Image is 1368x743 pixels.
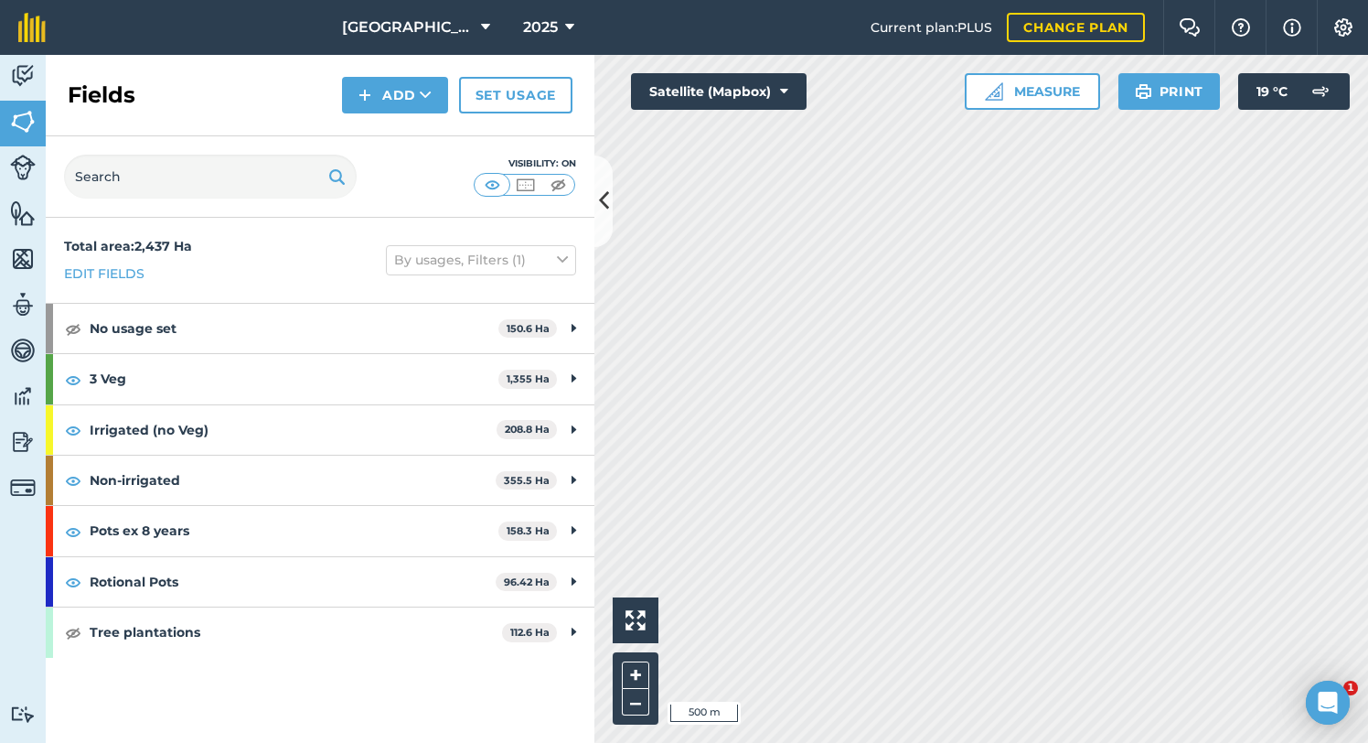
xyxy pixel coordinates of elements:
img: svg+xml;base64,PHN2ZyB4bWxucz0iaHR0cDovL3d3dy53My5vcmcvMjAwMC9zdmciIHdpZHRoPSIxOCIgaGVpZ2h0PSIyNC... [65,369,81,391]
div: Non-irrigated355.5 Ha [46,456,594,505]
img: Ruler icon [985,82,1003,101]
img: svg+xml;base64,PHN2ZyB4bWxucz0iaHR0cDovL3d3dy53My5vcmcvMjAwMC9zdmciIHdpZHRoPSI1NiIgaGVpZ2h0PSI2MC... [10,245,36,273]
div: Irrigated (no Veg)208.8 Ha [46,405,594,455]
img: svg+xml;base64,PHN2ZyB4bWxucz0iaHR0cDovL3d3dy53My5vcmcvMjAwMC9zdmciIHdpZHRoPSI1NiIgaGVpZ2h0PSI2MC... [10,108,36,135]
img: svg+xml;base64,PD94bWwgdmVyc2lvbj0iMS4wIiBlbmNvZGluZz0idXRmLTgiPz4KPCEtLSBHZW5lcmF0b3I6IEFkb2JlIE... [10,428,36,456]
button: 19 °C [1238,73,1350,110]
span: 1 [1343,681,1358,695]
strong: Pots ex 8 years [90,506,498,555]
img: A cog icon [1332,18,1354,37]
img: Four arrows, one pointing top left, one top right, one bottom right and the last bottom left [625,610,646,630]
strong: Tree plantations [90,608,502,657]
img: svg+xml;base64,PD94bWwgdmVyc2lvbj0iMS4wIiBlbmNvZGluZz0idXRmLTgiPz4KPCEtLSBHZW5lcmF0b3I6IEFkb2JlIE... [1302,73,1339,110]
button: Print [1118,73,1221,110]
strong: No usage set [90,304,498,353]
img: svg+xml;base64,PHN2ZyB4bWxucz0iaHR0cDovL3d3dy53My5vcmcvMjAwMC9zdmciIHdpZHRoPSIxOCIgaGVpZ2h0PSIyNC... [65,521,81,543]
div: No usage set150.6 Ha [46,304,594,353]
img: svg+xml;base64,PHN2ZyB4bWxucz0iaHR0cDovL3d3dy53My5vcmcvMjAwMC9zdmciIHdpZHRoPSIxOCIgaGVpZ2h0PSIyNC... [65,571,81,593]
img: svg+xml;base64,PHN2ZyB4bWxucz0iaHR0cDovL3d3dy53My5vcmcvMjAwMC9zdmciIHdpZHRoPSIxNCIgaGVpZ2h0PSIyNC... [358,84,371,106]
div: Open Intercom Messenger [1306,681,1350,725]
img: svg+xml;base64,PHN2ZyB4bWxucz0iaHR0cDovL3d3dy53My5vcmcvMjAwMC9zdmciIHdpZHRoPSIxOCIgaGVpZ2h0PSIyNC... [65,621,81,643]
button: – [622,689,649,716]
a: Set usage [459,77,572,113]
img: svg+xml;base64,PD94bWwgdmVyc2lvbj0iMS4wIiBlbmNvZGluZz0idXRmLTgiPz4KPCEtLSBHZW5lcmF0b3I6IEFkb2JlIE... [10,62,36,90]
span: 2025 [523,16,558,38]
img: svg+xml;base64,PD94bWwgdmVyc2lvbj0iMS4wIiBlbmNvZGluZz0idXRmLTgiPz4KPCEtLSBHZW5lcmF0b3I6IEFkb2JlIE... [10,337,36,364]
span: Current plan : PLUS [871,17,992,38]
strong: 355.5 Ha [504,474,550,487]
button: Add [342,77,448,113]
img: svg+xml;base64,PHN2ZyB4bWxucz0iaHR0cDovL3d3dy53My5vcmcvMjAwMC9zdmciIHdpZHRoPSI1MCIgaGVpZ2h0PSI0MC... [481,176,504,194]
button: Satellite (Mapbox) [631,73,807,110]
button: By usages, Filters (1) [386,245,576,275]
img: svg+xml;base64,PHN2ZyB4bWxucz0iaHR0cDovL3d3dy53My5vcmcvMjAwMC9zdmciIHdpZHRoPSI1MCIgaGVpZ2h0PSI0MC... [514,176,537,194]
strong: 1,355 Ha [507,372,550,385]
img: svg+xml;base64,PD94bWwgdmVyc2lvbj0iMS4wIiBlbmNvZGluZz0idXRmLTgiPz4KPCEtLSBHZW5lcmF0b3I6IEFkb2JlIE... [10,155,36,180]
img: svg+xml;base64,PHN2ZyB4bWxucz0iaHR0cDovL3d3dy53My5vcmcvMjAwMC9zdmciIHdpZHRoPSIxOCIgaGVpZ2h0PSIyNC... [65,469,81,491]
input: Search [64,155,357,199]
img: svg+xml;base64,PHN2ZyB4bWxucz0iaHR0cDovL3d3dy53My5vcmcvMjAwMC9zdmciIHdpZHRoPSIxNyIgaGVpZ2h0PSIxNy... [1283,16,1301,38]
img: svg+xml;base64,PD94bWwgdmVyc2lvbj0iMS4wIiBlbmNvZGluZz0idXRmLTgiPz4KPCEtLSBHZW5lcmF0b3I6IEFkb2JlIE... [10,705,36,723]
strong: Irrigated (no Veg) [90,405,497,455]
span: 19 ° C [1256,73,1288,110]
h2: Fields [68,81,135,110]
button: + [622,662,649,689]
img: Two speech bubbles overlapping with the left bubble in the forefront [1179,18,1201,37]
img: fieldmargin Logo [18,13,46,42]
img: svg+xml;base64,PD94bWwgdmVyc2lvbj0iMS4wIiBlbmNvZGluZz0idXRmLTgiPz4KPCEtLSBHZW5lcmF0b3I6IEFkb2JlIE... [10,382,36,410]
img: svg+xml;base64,PHN2ZyB4bWxucz0iaHR0cDovL3d3dy53My5vcmcvMjAwMC9zdmciIHdpZHRoPSIxOCIgaGVpZ2h0PSIyNC... [65,419,81,441]
strong: 150.6 Ha [507,322,550,335]
img: svg+xml;base64,PD94bWwgdmVyc2lvbj0iMS4wIiBlbmNvZGluZz0idXRmLTgiPz4KPCEtLSBHZW5lcmF0b3I6IEFkb2JlIE... [10,475,36,501]
strong: Total area : 2,437 Ha [64,238,192,254]
strong: Rotional Pots [90,557,496,607]
strong: Non-irrigated [90,456,496,505]
strong: 112.6 Ha [510,626,550,639]
strong: 96.42 Ha [504,576,550,588]
strong: 208.8 Ha [505,423,550,436]
img: svg+xml;base64,PHN2ZyB4bWxucz0iaHR0cDovL3d3dy53My5vcmcvMjAwMC9zdmciIHdpZHRoPSIxOSIgaGVpZ2h0PSIyNC... [1135,81,1152,102]
div: Tree plantations112.6 Ha [46,608,594,657]
img: svg+xml;base64,PHN2ZyB4bWxucz0iaHR0cDovL3d3dy53My5vcmcvMjAwMC9zdmciIHdpZHRoPSIxOCIgaGVpZ2h0PSIyNC... [65,318,81,339]
img: A question mark icon [1230,18,1252,37]
img: svg+xml;base64,PD94bWwgdmVyc2lvbj0iMS4wIiBlbmNvZGluZz0idXRmLTgiPz4KPCEtLSBHZW5lcmF0b3I6IEFkb2JlIE... [10,291,36,318]
div: Pots ex 8 years158.3 Ha [46,506,594,555]
strong: 158.3 Ha [507,524,550,537]
a: Change plan [1007,13,1145,42]
img: svg+xml;base64,PHN2ZyB4bWxucz0iaHR0cDovL3d3dy53My5vcmcvMjAwMC9zdmciIHdpZHRoPSIxOSIgaGVpZ2h0PSIyNC... [328,166,346,188]
strong: 3 Veg [90,354,498,404]
a: Edit fields [64,264,144,284]
button: Measure [965,73,1100,110]
img: svg+xml;base64,PHN2ZyB4bWxucz0iaHR0cDovL3d3dy53My5vcmcvMjAwMC9zdmciIHdpZHRoPSI1NiIgaGVpZ2h0PSI2MC... [10,199,36,227]
div: 3 Veg1,355 Ha [46,354,594,404]
div: Rotional Pots96.42 Ha [46,557,594,607]
span: [GEOGRAPHIC_DATA] [342,16,474,38]
img: svg+xml;base64,PHN2ZyB4bWxucz0iaHR0cDovL3d3dy53My5vcmcvMjAwMC9zdmciIHdpZHRoPSI1MCIgaGVpZ2h0PSI0MC... [547,176,570,194]
div: Visibility: On [474,156,576,171]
